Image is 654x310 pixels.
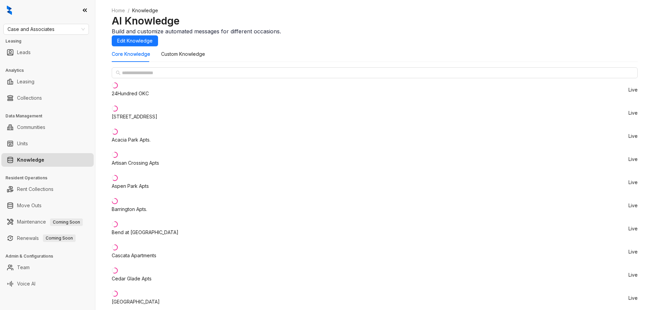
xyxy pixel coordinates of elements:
[17,153,44,167] a: Knowledge
[1,199,94,212] li: Move Outs
[17,120,45,134] a: Communities
[132,7,158,13] span: Knowledge
[1,261,94,274] li: Team
[112,159,159,167] div: Artisan Crossing Apts
[17,199,42,212] a: Move Outs
[5,67,95,74] h3: Analytics
[1,75,94,88] li: Leasing
[17,91,42,105] a: Collections
[112,14,638,27] h2: AI Knowledge
[1,153,94,167] li: Knowledge
[628,249,638,254] span: Live
[112,90,149,97] div: 24Hundred OKC
[17,277,35,291] a: Voice AI
[128,7,129,14] li: /
[1,137,94,150] li: Units
[112,136,151,144] div: Acacia Park Apts.
[628,111,638,115] span: Live
[161,50,205,58] div: Custom Knowledge
[112,35,158,46] button: Edit Knowledge
[5,175,95,181] h3: Resident Operations
[17,75,34,88] a: Leasing
[5,253,95,259] h3: Admin & Configurations
[628,87,638,92] span: Live
[112,229,178,236] div: Bend at [GEOGRAPHIC_DATA]
[7,5,12,15] img: logo
[112,113,157,120] div: [STREET_ADDRESS]
[17,137,28,150] a: Units
[112,182,149,190] div: Aspen Park Apts
[112,206,147,213] div: Barrington Apts.
[1,182,94,196] li: Rent Collections
[117,37,153,45] span: Edit Knowledge
[1,46,94,59] li: Leads
[628,134,638,138] span: Live
[5,38,95,44] h3: Leasing
[628,157,638,162] span: Live
[628,226,638,231] span: Live
[1,91,94,105] li: Collections
[17,182,53,196] a: Rent Collections
[1,120,94,134] li: Communities
[112,275,152,282] div: Cedar Glade Apts
[112,50,150,58] div: Core Knowledge
[628,180,638,185] span: Live
[628,203,638,208] span: Live
[17,231,76,245] a: RenewalsComing Soon
[5,113,95,119] h3: Data Management
[628,273,638,277] span: Live
[50,218,83,226] span: Coming Soon
[1,231,94,245] li: Renewals
[1,277,94,291] li: Voice AI
[112,252,156,259] div: Cascata Apartments
[112,298,160,306] div: [GEOGRAPHIC_DATA]
[112,27,638,35] div: Build and customize automated messages for different occasions.
[17,46,31,59] a: Leads
[7,24,85,34] span: Case and Associates
[1,215,94,229] li: Maintenance
[17,261,30,274] a: Team
[43,234,76,242] span: Coming Soon
[116,70,121,75] span: search
[110,7,126,14] a: Home
[628,296,638,300] span: Live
